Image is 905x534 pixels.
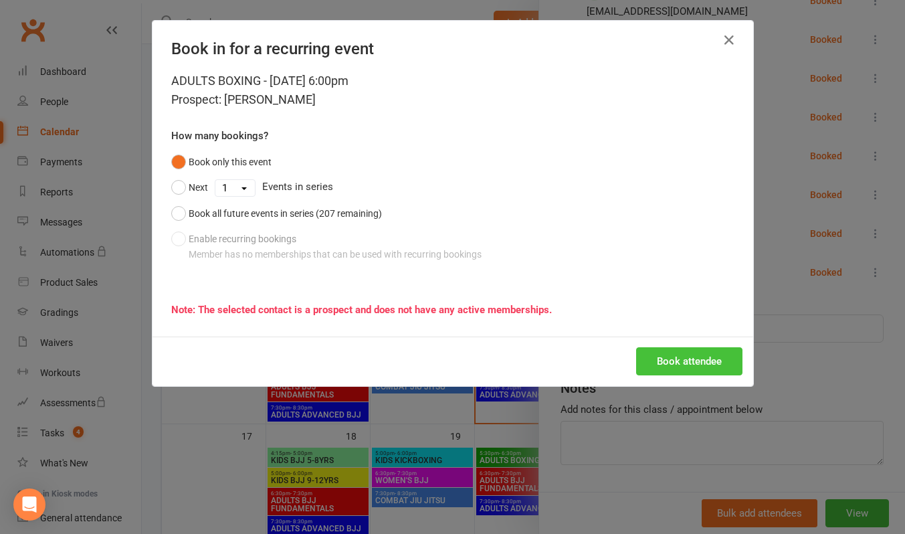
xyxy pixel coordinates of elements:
button: Close [718,29,740,51]
button: Next [171,175,208,200]
label: How many bookings? [171,128,268,144]
button: Book attendee [636,347,742,375]
div: Note: The selected contact is a prospect and does not have any active memberships. [171,302,734,318]
button: Book all future events in series (207 remaining) [171,201,382,226]
div: Events in series [171,175,734,200]
div: Book all future events in series (207 remaining) [189,206,382,221]
div: Open Intercom Messenger [13,488,45,521]
button: Book only this event [171,149,272,175]
div: ADULTS BOXING - [DATE] 6:00pm Prospect: [PERSON_NAME] [171,72,734,109]
h4: Book in for a recurring event [171,39,734,58]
